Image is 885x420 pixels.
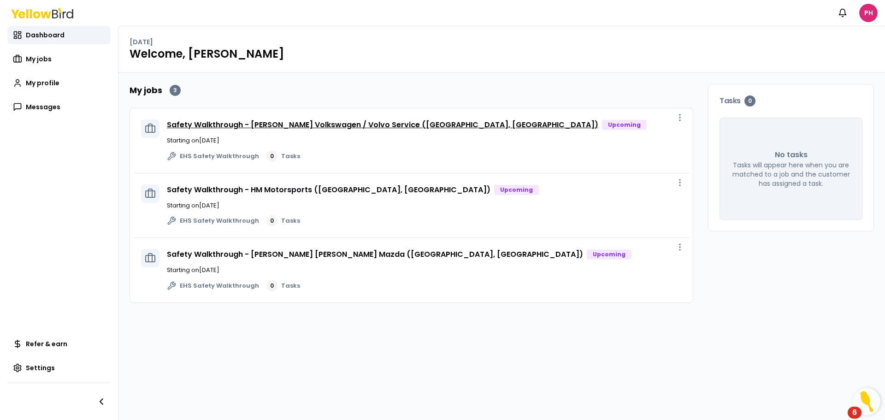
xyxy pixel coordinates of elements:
span: Dashboard [26,30,65,40]
span: EHS Safety Walkthrough [180,152,259,161]
h2: My jobs [130,84,162,97]
div: 0 [266,215,277,226]
a: Messages [7,98,111,116]
a: Safety Walkthrough - [PERSON_NAME] Volkswagen / Volvo Service ([GEOGRAPHIC_DATA], [GEOGRAPHIC_DATA]) [167,119,598,130]
span: Messages [26,102,60,112]
a: Settings [7,359,111,377]
p: [DATE] [130,37,153,47]
div: Upcoming [602,120,647,130]
a: 0Tasks [266,280,300,291]
p: No tasks [775,149,808,160]
h3: Tasks [720,95,862,106]
a: 0Tasks [266,151,300,162]
a: 0Tasks [266,215,300,226]
button: Open Resource Center, 6 new notifications [853,388,880,415]
a: My profile [7,74,111,92]
div: Upcoming [587,249,631,260]
p: Starting on [DATE] [167,266,682,275]
div: Upcoming [494,185,539,195]
h1: Welcome, [PERSON_NAME] [130,47,874,61]
span: Settings [26,363,55,373]
span: EHS Safety Walkthrough [180,281,259,290]
span: My profile [26,78,59,88]
div: 0 [744,95,755,106]
div: 0 [266,280,277,291]
span: EHS Safety Walkthrough [180,216,259,225]
span: PH [859,4,878,22]
div: 3 [170,85,181,96]
a: Dashboard [7,26,111,44]
a: Refer & earn [7,335,111,353]
div: 0 [266,151,277,162]
a: My jobs [7,50,111,68]
a: Safety Walkthrough - HM Motorsports ([GEOGRAPHIC_DATA], [GEOGRAPHIC_DATA]) [167,184,490,195]
a: Safety Walkthrough - [PERSON_NAME] [PERSON_NAME] Mazda ([GEOGRAPHIC_DATA], [GEOGRAPHIC_DATA]) [167,249,583,260]
span: My jobs [26,54,52,64]
span: Refer & earn [26,339,67,349]
p: Starting on [DATE] [167,201,682,210]
p: Tasks will appear here when you are matched to a job and the customer has assigned a task. [731,160,851,188]
p: Starting on [DATE] [167,136,682,145]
